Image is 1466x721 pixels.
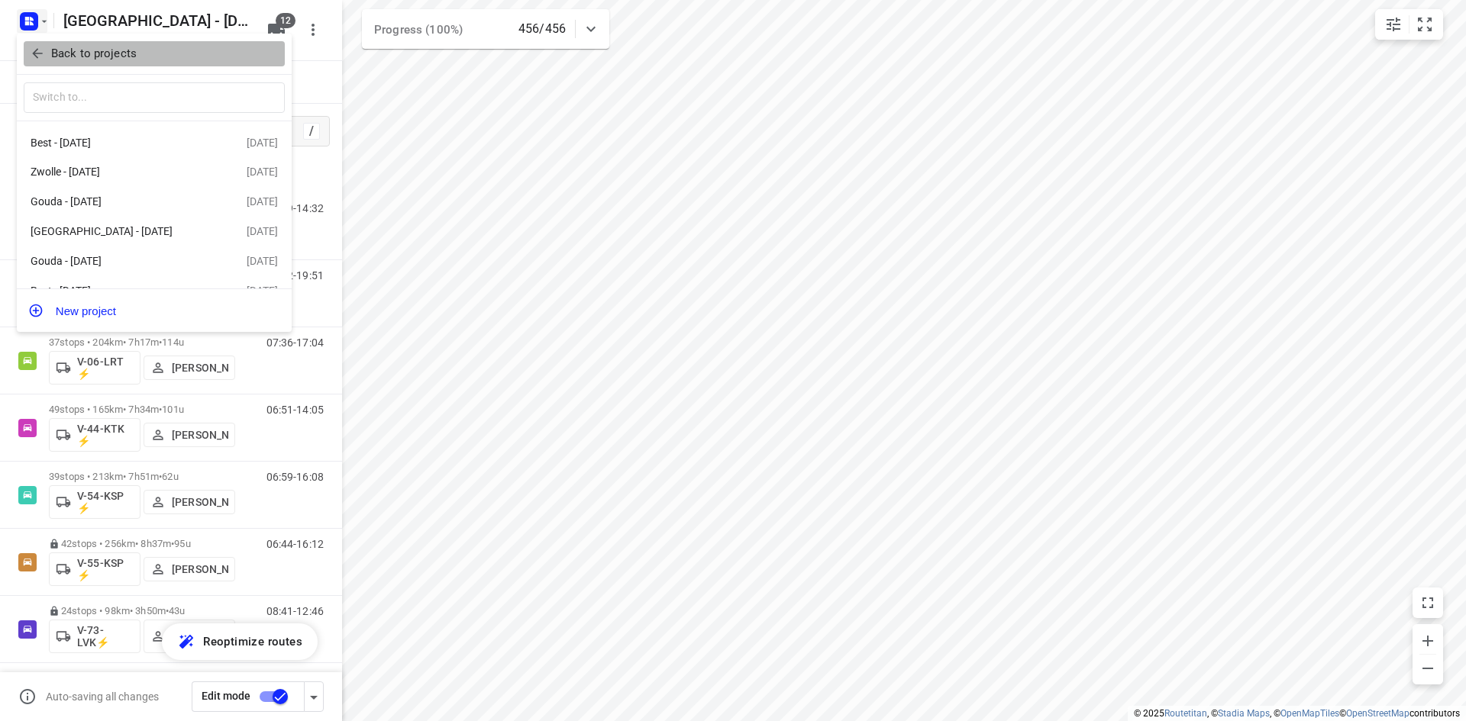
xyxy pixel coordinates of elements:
button: Back to projects [24,41,285,66]
div: Zwolle - [DATE][DATE] [17,157,292,187]
div: [GEOGRAPHIC_DATA] - [DATE] [31,225,206,237]
button: New project [17,295,292,326]
div: Gouda - [DATE][DATE] [17,246,292,276]
div: Gouda - [DATE] [31,255,206,267]
div: Zwolle - [DATE] [31,166,206,178]
div: Gouda - [DATE][DATE] [17,187,292,217]
div: [GEOGRAPHIC_DATA] - [DATE][DATE] [17,217,292,246]
div: [DATE] [247,137,278,149]
div: [DATE] [247,255,278,267]
div: Best - [DATE] [31,137,206,149]
div: Best - [DATE][DATE] [17,127,292,157]
div: Gouda - [DATE] [31,195,206,208]
input: Switch to... [24,82,285,114]
div: Best - [DATE][DATE] [17,276,292,306]
div: Best - [DATE] [31,285,206,297]
div: [DATE] [247,195,278,208]
div: [DATE] [247,285,278,297]
div: [DATE] [247,225,278,237]
p: Back to projects [51,45,137,63]
div: [DATE] [247,166,278,178]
